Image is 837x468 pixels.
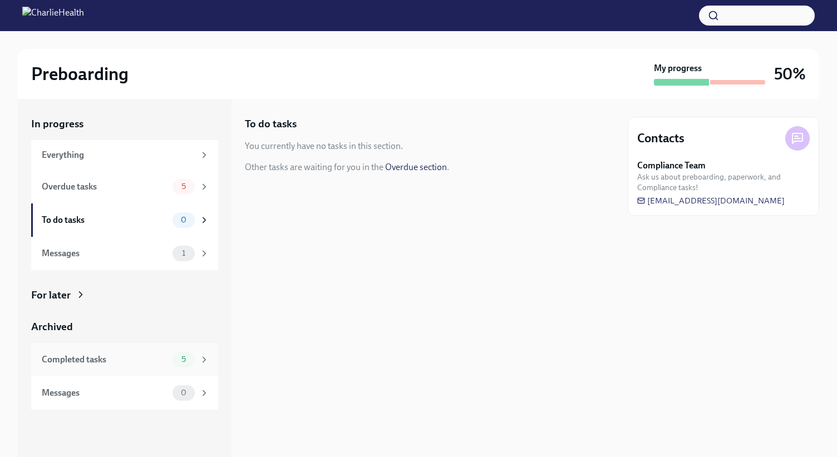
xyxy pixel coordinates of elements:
[175,355,193,364] span: 5
[637,160,706,172] strong: Compliance Team
[31,288,218,302] a: For later
[245,140,403,152] div: You currently have no tasks in this section.
[245,117,297,131] h5: To do tasks
[31,170,218,203] a: Overdue tasks5
[31,376,218,410] a: Messages0
[637,172,810,193] span: Ask us about preboarding, paperwork, and Compliance tasks!
[447,162,449,172] span: .
[385,162,447,172] a: Overdue section
[31,140,218,170] a: Everything
[637,195,785,206] a: [EMAIL_ADDRESS][DOMAIN_NAME]
[774,64,806,84] h3: 50%
[31,63,129,85] h2: Preboarding
[31,343,218,376] a: Completed tasks5
[22,7,84,24] img: CharlieHealth
[31,320,218,334] a: Archived
[42,387,168,399] div: Messages
[31,237,218,270] a: Messages1
[42,181,168,193] div: Overdue tasks
[654,62,702,74] strong: My progress
[174,389,193,397] span: 0
[245,162,383,172] span: Other tasks are waiting for you in the
[42,354,168,366] div: Completed tasks
[31,203,218,237] a: To do tasks0
[42,149,195,161] div: Everything
[175,249,192,257] span: 1
[31,288,71,302] div: For later
[637,130,685,147] h4: Contacts
[174,216,193,224] span: 0
[175,182,193,191] span: 5
[42,247,168,260] div: Messages
[31,117,218,131] a: In progress
[42,214,168,226] div: To do tasks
